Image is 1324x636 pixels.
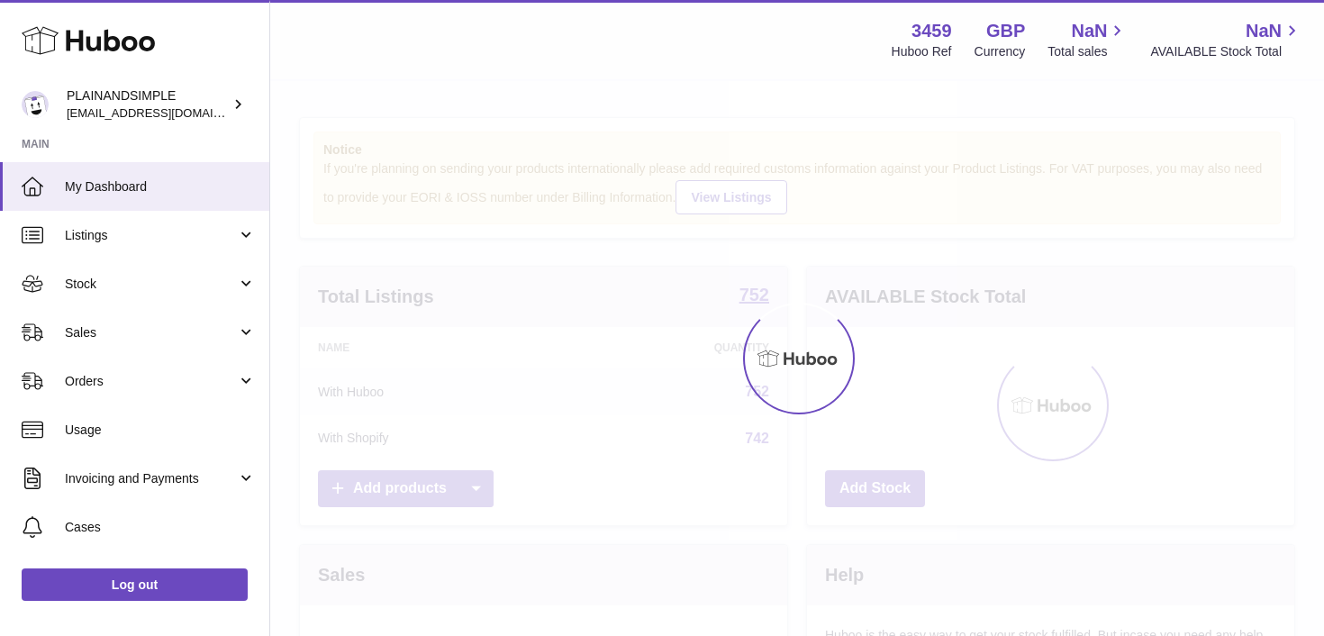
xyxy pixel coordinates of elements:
[65,422,256,439] span: Usage
[22,568,248,601] a: Log out
[1071,19,1107,43] span: NaN
[65,227,237,244] span: Listings
[1047,43,1128,60] span: Total sales
[1047,19,1128,60] a: NaN Total sales
[1150,19,1302,60] a: NaN AVAILABLE Stock Total
[67,105,265,120] span: [EMAIL_ADDRESS][DOMAIN_NAME]
[67,87,229,122] div: PLAINANDSIMPLE
[892,43,952,60] div: Huboo Ref
[65,324,237,341] span: Sales
[1150,43,1302,60] span: AVAILABLE Stock Total
[65,178,256,195] span: My Dashboard
[65,470,237,487] span: Invoicing and Payments
[65,373,237,390] span: Orders
[65,519,256,536] span: Cases
[65,276,237,293] span: Stock
[1246,19,1282,43] span: NaN
[22,91,49,118] img: duco@plainandsimple.com
[975,43,1026,60] div: Currency
[911,19,952,43] strong: 3459
[986,19,1025,43] strong: GBP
